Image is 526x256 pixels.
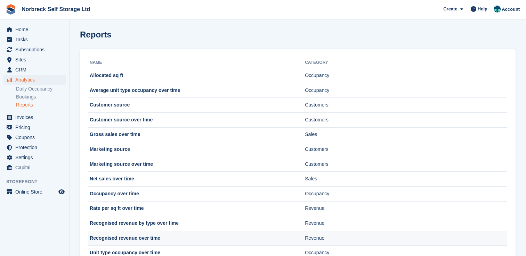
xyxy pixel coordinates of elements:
[15,55,57,65] span: Sites
[15,75,57,85] span: Analytics
[15,45,57,54] span: Subscriptions
[3,122,66,132] a: menu
[15,112,57,122] span: Invoices
[305,231,507,246] td: Revenue
[57,188,66,196] a: Preview store
[3,65,66,75] a: menu
[305,57,507,68] th: Category
[305,186,507,201] td: Occupancy
[80,30,112,39] h1: Reports
[305,127,507,142] td: Sales
[15,122,57,132] span: Pricing
[15,153,57,162] span: Settings
[88,98,305,113] td: Customer source
[443,6,457,12] span: Create
[16,94,66,100] a: Bookings
[6,4,16,15] img: stora-icon-8386f47178a22dfd0bd8f6a31ec36ba5ce8667c1dd55bd0f319d3a0aa187defe.svg
[305,157,507,172] td: Customers
[305,83,507,98] td: Occupancy
[15,143,57,152] span: Protection
[16,102,66,108] a: Reports
[3,143,66,152] a: menu
[3,133,66,142] a: menu
[88,68,305,83] td: Allocated sq ft
[88,57,305,68] th: Name
[88,231,305,246] td: Recognised revenue over time
[305,201,507,216] td: Revenue
[88,157,305,172] td: Marketing source over time
[88,216,305,231] td: Recognised revenue by type over time
[88,186,305,201] td: Occupancy over time
[6,178,69,185] span: Storefront
[478,6,487,12] span: Help
[305,112,507,127] td: Customers
[305,216,507,231] td: Revenue
[15,25,57,34] span: Home
[3,45,66,54] a: menu
[15,133,57,142] span: Coupons
[15,187,57,197] span: Online Store
[88,112,305,127] td: Customer source over time
[16,86,66,92] a: Daily Occupancy
[88,83,305,98] td: Average unit type occupancy over time
[19,3,93,15] a: Norbreck Self Storage Ltd
[3,187,66,197] a: menu
[15,163,57,172] span: Capital
[15,35,57,44] span: Tasks
[3,112,66,122] a: menu
[3,75,66,85] a: menu
[88,201,305,216] td: Rate per sq ft over time
[305,142,507,157] td: Customers
[3,163,66,172] a: menu
[502,6,520,13] span: Account
[3,25,66,34] a: menu
[15,65,57,75] span: CRM
[305,98,507,113] td: Customers
[3,35,66,44] a: menu
[88,127,305,142] td: Gross sales over time
[88,142,305,157] td: Marketing source
[305,172,507,187] td: Sales
[3,55,66,65] a: menu
[494,6,501,12] img: Sally King
[305,68,507,83] td: Occupancy
[88,172,305,187] td: Net sales over time
[3,153,66,162] a: menu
